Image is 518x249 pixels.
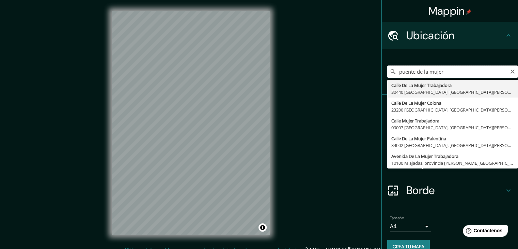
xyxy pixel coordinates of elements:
button: Activar o desactivar atribución [258,223,267,232]
div: Ubicación [382,22,518,49]
font: Calle De La Mujer Colona [391,100,441,106]
font: Mappin [428,4,465,18]
iframe: Lanzador de widgets de ayuda [457,222,511,241]
div: A4 [390,221,431,232]
font: Calle De La Mujer Palentina [391,135,446,142]
font: A4 [390,223,397,230]
input: Elige tu ciudad o zona [387,65,518,78]
font: Calle De La Mujer Trabajadora [391,82,452,88]
div: Borde [382,177,518,204]
div: Disposición [382,149,518,177]
img: pin-icon.png [466,9,471,15]
font: Avenida De La Mujer Trabajadora [391,153,458,159]
div: Estilo [382,122,518,149]
font: Ubicación [406,28,455,43]
font: Borde [406,183,435,197]
canvas: Mapa [112,11,270,235]
button: Claro [510,68,515,74]
div: Patas [382,95,518,122]
font: Tamaño [390,215,404,221]
font: Calle Mujer Trabajadora [391,118,439,124]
